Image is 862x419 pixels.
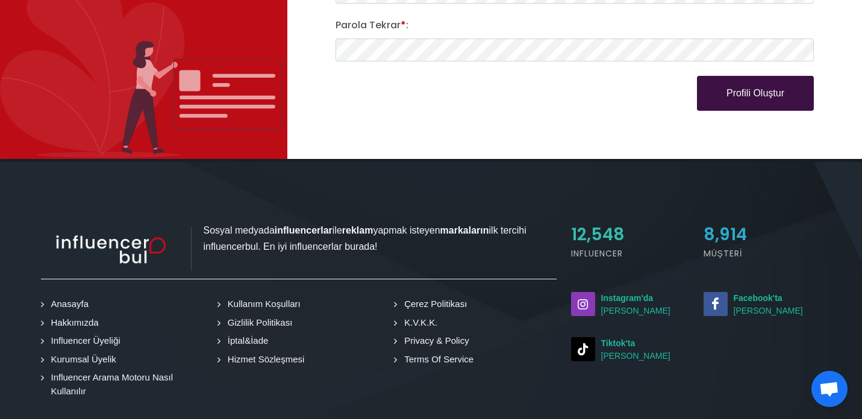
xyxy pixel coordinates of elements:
a: Terms Of Service [397,353,475,367]
span: 8,914 [704,223,747,246]
small: [PERSON_NAME] [704,292,822,317]
strong: influencerlar [275,225,333,235]
a: Kullanım Koşulları [220,297,302,311]
strong: Facebook'ta [734,293,782,303]
p: Sosyal medyada ile yapmak isteyen ilk tercihi influencerbul. En iyi influencerlar burada! [41,222,557,255]
a: Facebook'ta[PERSON_NAME] [704,292,822,317]
a: Influencer Üyeliği [44,334,122,348]
strong: markaların [440,225,489,235]
img: influencer_light.png [41,227,192,271]
small: [PERSON_NAME] [571,337,689,362]
a: Influencer Arama Motoru Nasıl Kullanılır [44,371,203,398]
strong: Instagram'da [601,293,654,303]
span: 12,548 [571,223,625,246]
h5: Müşteri [704,247,822,260]
a: Tiktok'ta[PERSON_NAME] [571,337,689,362]
small: [PERSON_NAME] [571,292,689,317]
label: Parola Tekrar : [336,18,408,33]
a: Anasayfa [44,297,91,311]
h5: Influencer [571,247,689,260]
a: İptal&İade [220,334,270,348]
a: K.V.K.K. [397,316,439,330]
strong: reklam [342,225,373,235]
button: Profili Oluştur [697,76,814,111]
a: Kurumsal Üyelik [44,353,118,367]
a: Gizlilik Politikası [220,316,295,330]
a: Instagram'da[PERSON_NAME] [571,292,689,317]
strong: Tiktok'ta [601,338,636,348]
div: Açık sohbet [811,371,848,407]
a: Çerez Politikası [397,297,469,311]
a: Hakkımızda [44,316,101,330]
a: Hizmet Sözleşmesi [220,353,307,367]
a: Privacy & Policy [397,334,471,348]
